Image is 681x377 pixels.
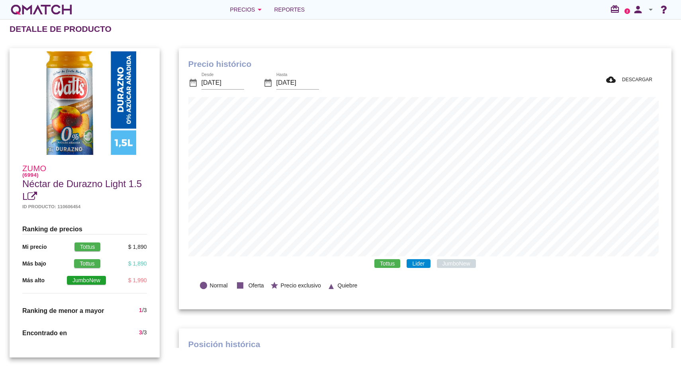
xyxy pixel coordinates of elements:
span: Tottus [374,259,400,268]
a: 2 [624,8,630,14]
div: / [139,306,147,316]
span: Reportes [274,5,305,14]
h4: Zumo [22,164,147,178]
span: Tottus [74,259,100,268]
p: Más alto [22,276,45,285]
i: date_range [263,78,273,88]
span: JumboNew [67,276,106,285]
span: JumboNew [437,259,476,268]
i: star [270,281,279,290]
a: white-qmatch-logo [10,2,73,18]
span: 3 [144,329,147,336]
i: lens [199,281,208,290]
i: stop [234,279,247,292]
span: Néctar de Durazno Light 1.5 L [22,178,142,202]
span: Encontrado en [22,330,67,336]
button: DESCARGAR [600,72,659,87]
span: Tottus [74,242,100,251]
i: arrow_drop_down [255,5,264,14]
span: Oferta [249,281,264,290]
a: Reportes [271,2,308,18]
h1: Precio histórico [188,58,662,70]
span: Lider [407,259,430,268]
i: redeem [610,4,623,14]
text: 2 [626,9,628,13]
button: Precios [223,2,271,18]
span: Normal [210,281,228,290]
span: Quiebre [338,281,358,290]
i: ▲ [327,280,336,289]
h1: Posición histórica [188,338,662,351]
span: DESCARGAR [619,76,652,83]
span: 3 [139,329,142,336]
div: $ 1,990 [128,276,147,285]
span: Ranking de menor a mayor [22,307,104,314]
i: person [630,4,646,15]
span: Precio exclusivo [281,281,321,290]
div: / [139,328,147,338]
h5: Id producto: 110606454 [22,203,147,210]
input: Hasta [276,76,319,89]
h2: Detalle de producto [10,23,112,35]
p: Mi precio [22,243,47,251]
h6: (6994) [22,172,147,178]
div: $ 1,890 [128,243,147,251]
input: Desde [202,76,244,89]
div: $ 1,890 [128,260,147,268]
i: date_range [188,78,198,88]
i: arrow_drop_down [646,5,656,14]
h3: Ranking de precios [22,224,147,234]
span: 1 [139,307,142,313]
div: Precios [230,5,264,14]
p: Más bajo [22,260,46,268]
span: 3 [144,307,147,313]
i: cloud_download [606,75,619,84]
